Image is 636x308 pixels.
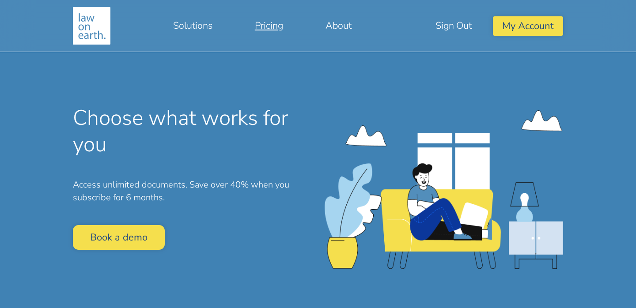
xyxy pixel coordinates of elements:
img: peaceful_place.png [325,110,563,269]
a: Solutions [152,15,234,36]
img: Making legal services accessible to everyone, anywhere, anytime [73,7,110,45]
h1: Choose what works for you [73,105,311,157]
a: About [304,15,373,36]
a: Pricing [234,15,304,36]
a: Sign Out [414,15,493,36]
a: Book a demo [73,225,165,249]
p: Access unlimited documents. Save over 40% when you subscribe for 6 months. [73,179,311,204]
button: My Account [493,16,563,35]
